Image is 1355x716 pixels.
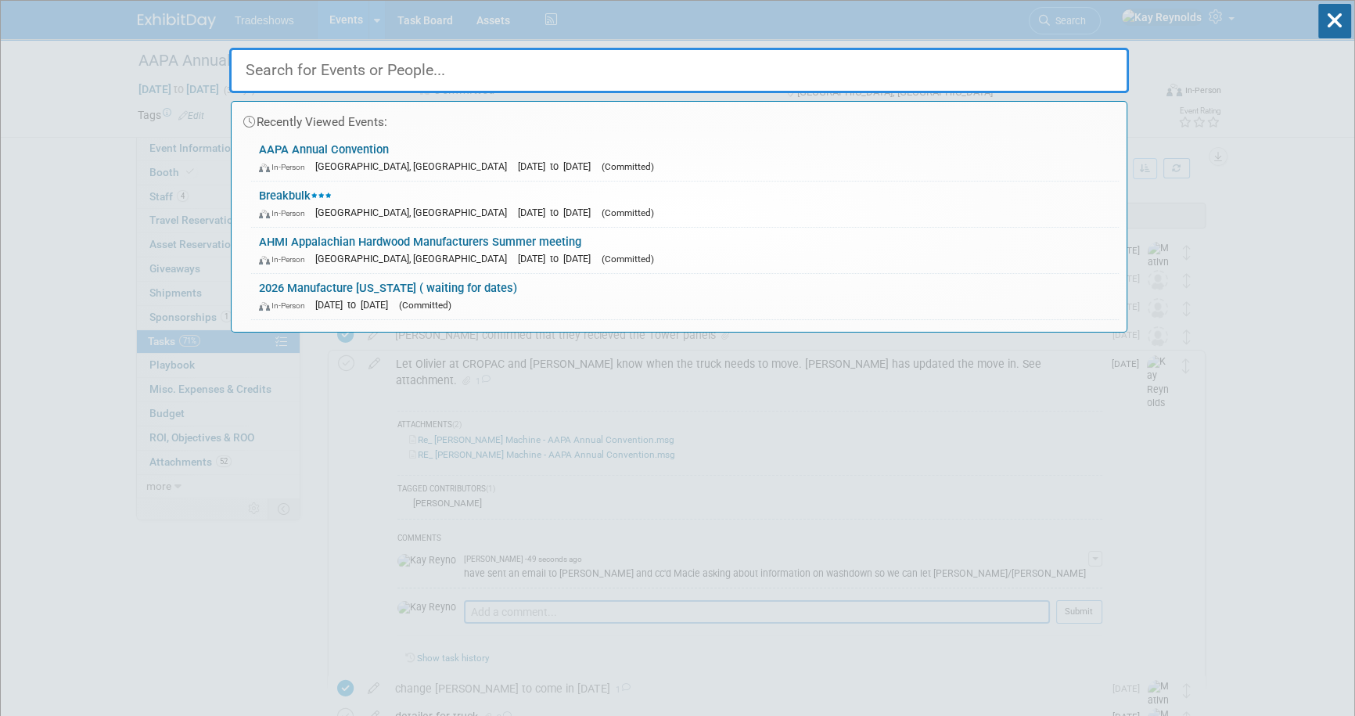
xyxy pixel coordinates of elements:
span: [GEOGRAPHIC_DATA], [GEOGRAPHIC_DATA] [315,253,515,264]
a: AHMI Appalachian Hardwood Manufacturers Summer meeting In-Person [GEOGRAPHIC_DATA], [GEOGRAPHIC_D... [251,228,1119,273]
span: (Committed) [602,207,654,218]
span: [DATE] to [DATE] [518,253,598,264]
input: Search for Events or People... [229,48,1129,93]
a: Breakbulk In-Person [GEOGRAPHIC_DATA], [GEOGRAPHIC_DATA] [DATE] to [DATE] (Committed) [251,182,1119,227]
span: [GEOGRAPHIC_DATA], [GEOGRAPHIC_DATA] [315,160,515,172]
a: AAPA Annual Convention In-Person [GEOGRAPHIC_DATA], [GEOGRAPHIC_DATA] [DATE] to [DATE] (Committed) [251,135,1119,181]
span: (Committed) [399,300,451,311]
span: (Committed) [602,254,654,264]
span: In-Person [259,300,312,311]
span: [DATE] to [DATE] [315,299,396,311]
span: In-Person [259,162,312,172]
span: [GEOGRAPHIC_DATA], [GEOGRAPHIC_DATA] [315,207,515,218]
a: 2026 Manufacture [US_STATE] ( waiting for dates) In-Person [DATE] to [DATE] (Committed) [251,274,1119,319]
span: In-Person [259,254,312,264]
span: [DATE] to [DATE] [518,160,598,172]
span: (Committed) [602,161,654,172]
span: [DATE] to [DATE] [518,207,598,218]
div: Recently Viewed Events: [239,102,1119,135]
span: In-Person [259,208,312,218]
